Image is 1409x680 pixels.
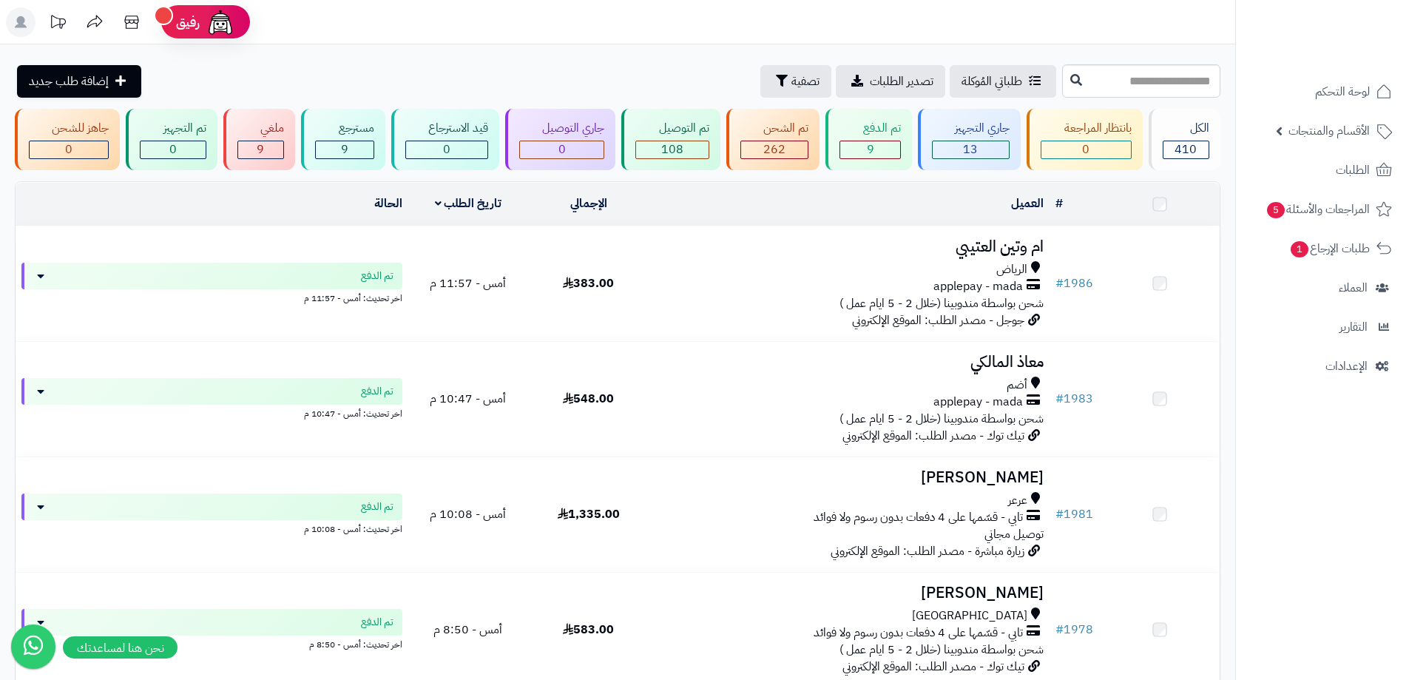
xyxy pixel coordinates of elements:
[636,141,708,158] div: 108
[563,390,614,408] span: 548.00
[839,410,1044,428] span: شحن بواسطة مندوبينا (خلال 2 - 5 ايام عمل )
[932,120,1010,137] div: جاري التجهيز
[1245,152,1400,188] a: الطلبات
[361,615,393,630] span: تم الدفع
[520,141,604,158] div: 0
[433,621,502,639] span: أمس - 8:50 م
[176,13,200,31] span: رفيق
[655,585,1044,602] h3: [PERSON_NAME]
[502,109,618,170] a: جاري التوصيل 0
[405,120,488,137] div: قيد الاسترجاع
[1055,505,1093,523] a: #1981
[361,269,393,283] span: تم الدفع
[618,109,723,170] a: تم التوصيل 108
[570,195,607,212] a: الإجمالي
[842,427,1024,445] span: تيك توك - مصدر الطلب: الموقع الإلكتروني
[1245,74,1400,110] a: لوحة التحكم
[1339,277,1368,298] span: العملاء
[1175,141,1197,158] span: 410
[1267,202,1285,218] span: 5
[814,625,1023,642] span: تابي - قسّمها على 4 دفعات بدون رسوم ولا فوائد
[430,505,506,523] span: أمس - 10:08 م
[29,120,109,137] div: جاهز للشحن
[842,658,1024,676] span: تيك توك - مصدر الطلب: الموقع الإلكتروني
[839,294,1044,312] span: شحن بواسطة مندوبينا (خلال 2 - 5 ايام عمل )
[558,141,566,158] span: 0
[1055,505,1064,523] span: #
[741,141,808,158] div: 262
[298,109,388,170] a: مسترجع 9
[840,141,899,158] div: 9
[141,141,205,158] div: 0
[1163,120,1209,137] div: الكل
[1245,349,1400,384] a: الإعدادات
[1008,492,1027,509] span: عرعر
[1289,238,1370,259] span: طلبات الإرجاع
[984,525,1044,543] span: توصيل مجاني
[1266,199,1370,220] span: المراجعات والأسئلة
[1055,390,1093,408] a: #1983
[430,275,506,292] span: أمس - 11:57 م
[1325,356,1368,377] span: الإعدادات
[123,109,220,170] a: تم التجهيز 0
[563,621,614,639] span: 583.00
[996,261,1027,278] span: الرياض
[1011,195,1044,212] a: العميل
[822,109,914,170] a: تم الدفع 9
[388,109,502,170] a: قيد الاسترجاع 0
[852,312,1024,329] span: جوجل - مصدر الطلب: الموقع الإلكتروني
[655,354,1044,371] h3: معاذ المالكي
[839,120,900,137] div: تم الدفع
[1007,377,1027,394] span: أضم
[374,195,402,212] a: الحالة
[1055,195,1063,212] a: #
[915,109,1024,170] a: جاري التجهيز 13
[21,405,402,420] div: اخر تحديث: أمس - 10:47 م
[1055,621,1093,639] a: #1978
[962,73,1022,90] span: طلباتي المُوكلة
[257,141,264,158] span: 9
[1245,192,1400,227] a: المراجعات والأسئلة5
[763,141,785,158] span: 262
[933,278,1023,295] span: applepay - mada
[870,73,933,90] span: تصدير الطلبات
[655,469,1044,486] h3: [PERSON_NAME]
[29,73,109,90] span: إضافة طلب جديد
[12,109,123,170] a: جاهز للشحن 0
[1336,160,1370,181] span: الطلبات
[1339,317,1368,337] span: التقارير
[1055,390,1064,408] span: #
[1055,275,1093,292] a: #1986
[1288,121,1370,141] span: الأقسام والمنتجات
[831,542,1024,560] span: زيارة مباشرة - مصدر الطلب: الموقع الإلكتروني
[39,7,76,41] a: تحديثات المنصة
[950,65,1056,98] a: طلباتي المُوكلة
[220,109,298,170] a: ملغي 9
[237,120,284,137] div: ملغي
[1055,275,1064,292] span: #
[30,141,108,158] div: 0
[430,390,506,408] span: أمس - 10:47 م
[1041,141,1130,158] div: 0
[169,141,177,158] span: 0
[65,141,72,158] span: 0
[791,73,820,90] span: تصفية
[836,65,945,98] a: تصدير الطلبات
[635,120,709,137] div: تم التوصيل
[760,65,831,98] button: تصفية
[867,141,874,158] span: 9
[1245,270,1400,306] a: العملاء
[661,141,683,158] span: 108
[1245,309,1400,345] a: التقارير
[655,238,1044,255] h3: ام وتين العتيبي
[1315,81,1370,102] span: لوحة التحكم
[361,499,393,514] span: تم الدفع
[406,141,487,158] div: 0
[1024,109,1145,170] a: بانتظار المراجعة 0
[238,141,283,158] div: 9
[21,636,402,651] div: اخر تحديث: أمس - 8:50 م
[814,509,1023,526] span: تابي - قسّمها على 4 دفعات بدون رسوم ولا فوائد
[723,109,822,170] a: تم الشحن 262
[1245,231,1400,266] a: طلبات الإرجاع1
[21,289,402,305] div: اخر تحديث: أمس - 11:57 م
